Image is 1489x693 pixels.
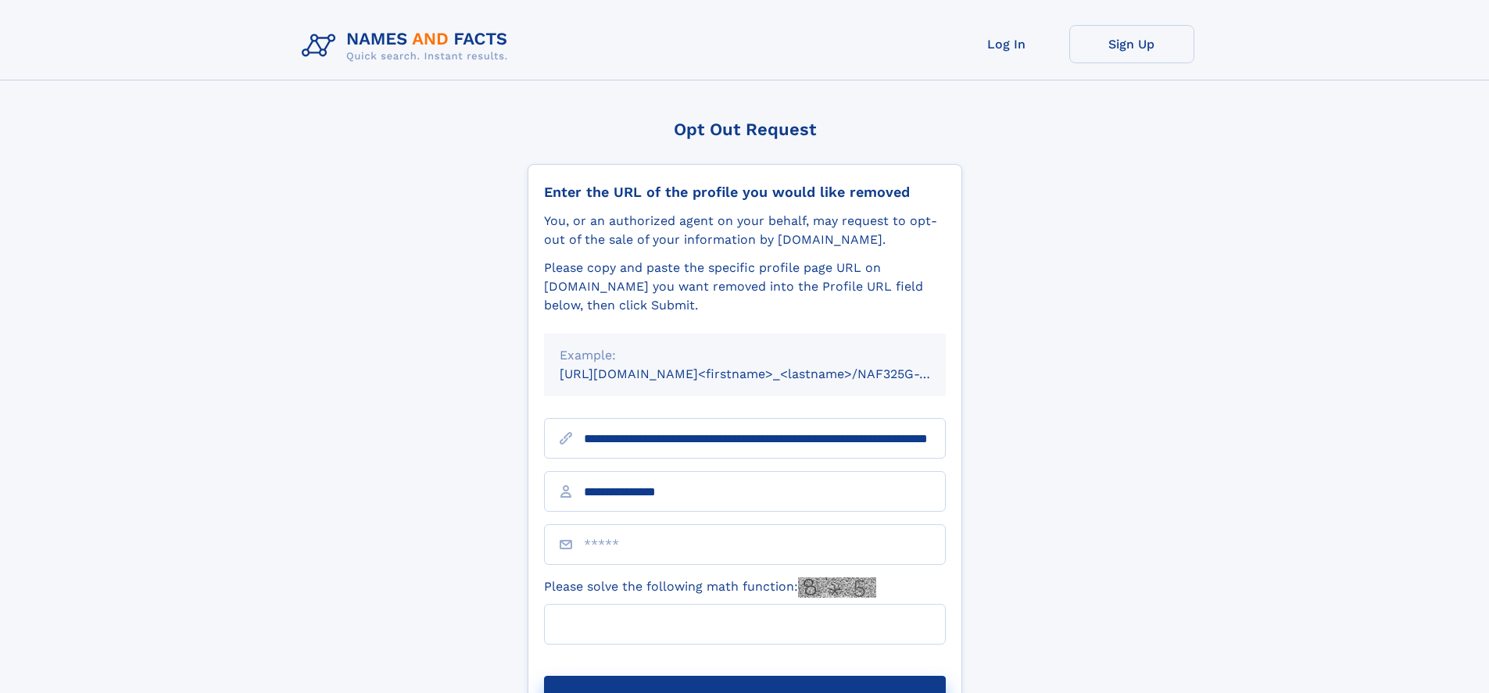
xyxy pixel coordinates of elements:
label: Please solve the following math function: [544,577,876,598]
div: Enter the URL of the profile you would like removed [544,184,946,201]
div: You, or an authorized agent on your behalf, may request to opt-out of the sale of your informatio... [544,212,946,249]
a: Sign Up [1069,25,1194,63]
small: [URL][DOMAIN_NAME]<firstname>_<lastname>/NAF325G-xxxxxxxx [560,366,975,381]
img: Logo Names and Facts [295,25,521,67]
a: Log In [944,25,1069,63]
div: Please copy and paste the specific profile page URL on [DOMAIN_NAME] you want removed into the Pr... [544,259,946,315]
div: Opt Out Request [528,120,962,139]
div: Example: [560,346,930,365]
